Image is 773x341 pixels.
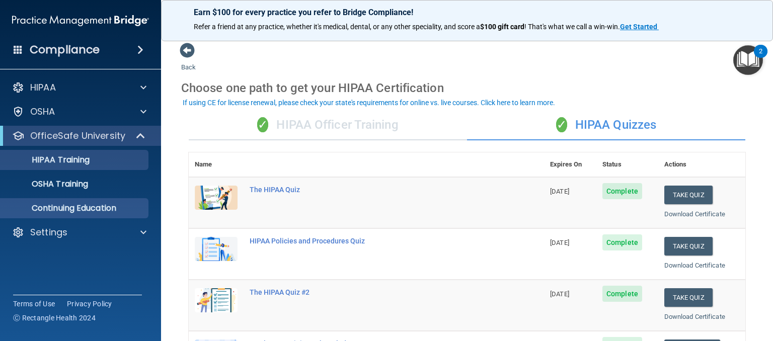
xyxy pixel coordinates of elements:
button: Take Quiz [664,288,713,307]
strong: Get Started [620,23,657,31]
th: Status [596,152,658,177]
th: Expires On [544,152,596,177]
span: ✓ [556,117,567,132]
a: Privacy Policy [67,299,112,309]
span: Ⓒ Rectangle Health 2024 [13,313,96,323]
a: HIPAA [12,81,146,94]
p: HIPAA Training [7,155,90,165]
button: Take Quiz [664,237,713,255]
span: Complete [602,234,642,250]
div: 2 [759,51,762,64]
span: Complete [602,286,642,302]
button: Take Quiz [664,186,713,204]
button: Open Resource Center, 2 new notifications [733,45,763,75]
a: OSHA [12,106,146,118]
div: The HIPAA Quiz #2 [250,288,494,296]
p: OSHA Training [7,179,88,189]
p: OfficeSafe University [30,130,125,142]
strong: $100 gift card [480,23,524,31]
div: Choose one path to get your HIPAA Certification [181,73,753,103]
a: Back [181,51,196,71]
div: If using CE for license renewal, please check your state's requirements for online vs. live cours... [183,99,555,106]
span: [DATE] [550,188,569,195]
a: Download Certificate [664,210,725,218]
th: Actions [658,152,745,177]
div: HIPAA Quizzes [467,110,745,140]
a: Terms of Use [13,299,55,309]
span: Refer a friend at any practice, whether it's medical, dental, or any other speciality, and score a [194,23,480,31]
img: PMB logo [12,11,149,31]
p: Earn $100 for every practice you refer to Bridge Compliance! [194,8,740,17]
span: ✓ [257,117,268,132]
span: ! That's what we call a win-win. [524,23,620,31]
a: Download Certificate [664,313,725,320]
button: If using CE for license renewal, please check your state's requirements for online vs. live cours... [181,98,557,108]
span: [DATE] [550,290,569,298]
th: Name [189,152,244,177]
p: Continuing Education [7,203,144,213]
span: [DATE] [550,239,569,246]
p: OSHA [30,106,55,118]
p: Settings [30,226,67,238]
div: The HIPAA Quiz [250,186,494,194]
a: Settings [12,226,146,238]
div: HIPAA Policies and Procedures Quiz [250,237,494,245]
div: HIPAA Officer Training [189,110,467,140]
a: Get Started [620,23,659,31]
a: OfficeSafe University [12,130,146,142]
h4: Compliance [30,43,100,57]
span: Complete [602,183,642,199]
p: HIPAA [30,81,56,94]
a: Download Certificate [664,262,725,269]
